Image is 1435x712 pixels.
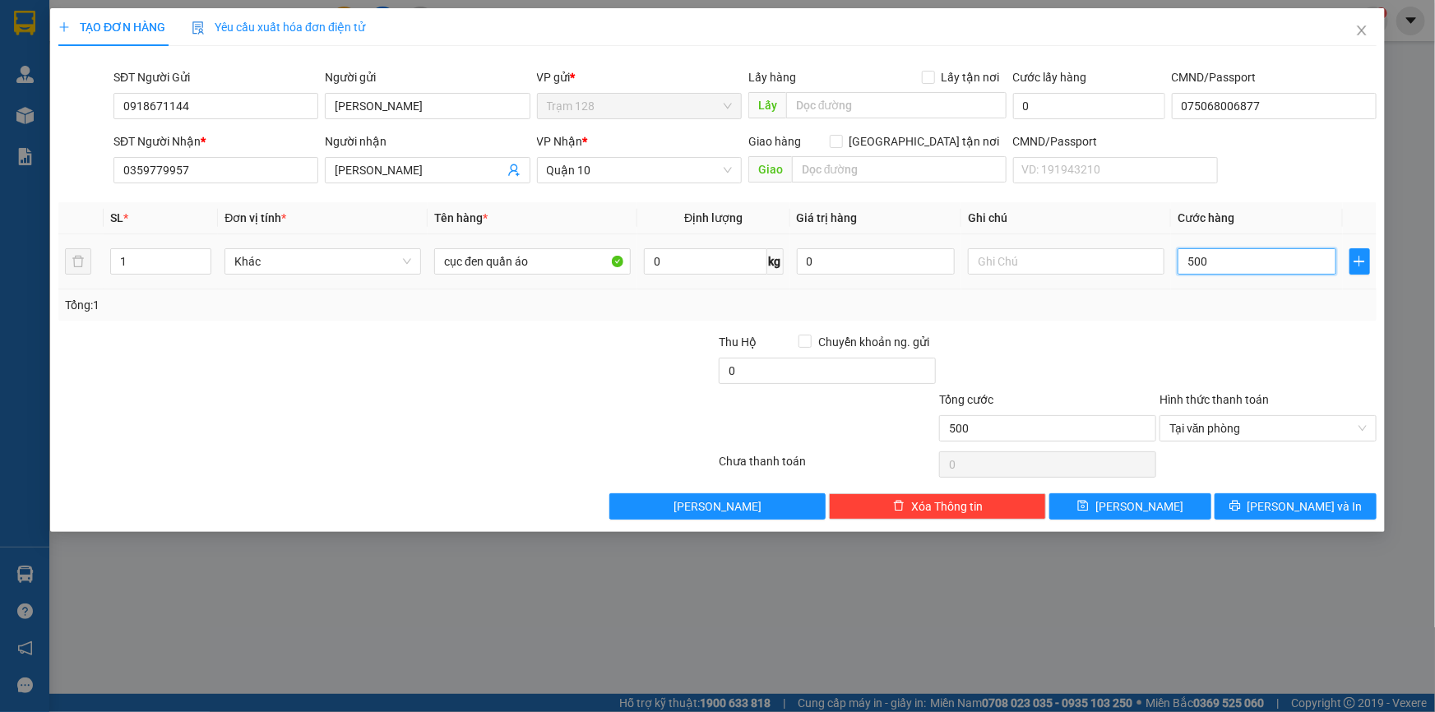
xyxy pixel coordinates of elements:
[1160,393,1269,406] label: Hình thức thanh toán
[968,248,1164,275] input: Ghi Chú
[935,68,1007,86] span: Lấy tận nơi
[748,135,801,148] span: Giao hàng
[47,72,176,90] span: PHIẾU GIAO HÀNG
[151,7,181,21] span: 16:16
[674,497,761,516] span: [PERSON_NAME]
[183,7,218,21] span: [DATE]
[1169,416,1367,441] span: Tại văn phòng
[797,211,858,224] span: Giá trị hàng
[1049,493,1211,520] button: save[PERSON_NAME]
[234,249,411,274] span: Khác
[47,119,178,132] span: [PERSON_NAME] CMND:
[434,248,631,275] input: VD: Bàn, Ghế
[748,156,792,183] span: Giao
[65,248,91,275] button: delete
[58,21,165,34] span: TẠO ĐƠN HÀNG
[113,132,318,150] div: SĐT Người Nhận
[1248,497,1363,516] span: [PERSON_NAME] và In
[829,493,1046,520] button: deleteXóa Thông tin
[5,41,124,59] strong: THIÊN PHÁT ĐẠT
[748,71,796,84] span: Lấy hàng
[1229,500,1241,513] span: printer
[23,59,67,72] span: Quận 10
[225,211,286,224] span: Đơn vị tính
[37,106,103,119] span: trinh CMND:
[547,94,732,118] span: Trạm 128
[1077,500,1089,513] span: save
[1355,24,1368,37] span: close
[110,211,123,224] span: SL
[748,92,786,118] span: Lấy
[71,21,177,39] strong: CTY XE KHÁCH
[1172,68,1377,86] div: CMND/Passport
[192,21,205,35] img: icon
[1178,211,1234,224] span: Cước hàng
[58,21,70,33] span: plus
[30,7,117,21] span: Q102510120004
[1013,132,1218,150] div: CMND/Passport
[797,248,956,275] input: 0
[939,393,993,406] span: Tổng cước
[192,21,365,34] span: Yêu cầu xuất hóa đơn điện tử
[65,296,554,314] div: Tổng: 1
[1095,497,1183,516] span: [PERSON_NAME]
[812,333,936,351] span: Chuyển khoản ng. gửi
[547,158,732,183] span: Quận 10
[1339,8,1385,54] button: Close
[786,92,1007,118] input: Dọc đường
[537,68,742,86] div: VP gửi
[1013,93,1165,119] input: Cước lấy hàng
[5,59,159,72] strong: VP: SĐT:
[1215,493,1377,520] button: printer[PERSON_NAME] và In
[792,156,1007,183] input: Dọc đường
[537,135,583,148] span: VP Nhận
[1013,71,1087,84] label: Cước lấy hàng
[1349,248,1370,275] button: plus
[5,106,103,119] strong: N.gửi:
[113,68,318,86] div: SĐT Người Gửi
[684,211,743,224] span: Định lượng
[507,164,521,177] span: user-add
[93,59,159,72] span: 0907696988
[961,202,1171,234] th: Ghi chú
[609,493,826,520] button: [PERSON_NAME]
[843,132,1007,150] span: [GEOGRAPHIC_DATA] tận nơi
[893,500,905,513] span: delete
[719,335,757,349] span: Thu Hộ
[325,68,530,86] div: Người gửi
[1350,255,1369,268] span: plus
[718,452,938,481] div: Chưa thanh toán
[5,119,178,132] strong: N.nhận:
[325,132,530,150] div: Người nhận
[434,211,488,224] span: Tên hàng
[911,497,983,516] span: Xóa Thông tin
[767,248,784,275] span: kg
